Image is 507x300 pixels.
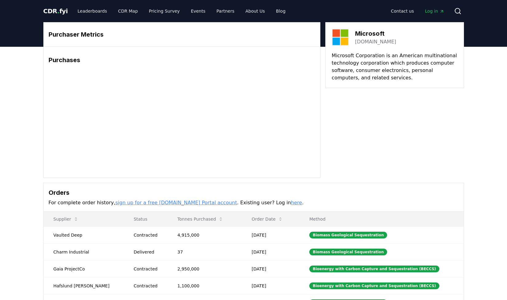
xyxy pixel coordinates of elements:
div: Contracted [134,283,163,289]
p: For complete order history, . Existing user? Log in . [49,199,459,206]
h3: Orders [49,188,459,197]
td: Vaulted Deep [44,226,124,243]
td: Charm Industrial [44,243,124,260]
button: Tonnes Purchased [172,213,228,225]
a: Partners [212,6,239,17]
h3: Purchases [49,55,315,65]
p: Method [304,216,458,222]
img: Microsoft-logo [332,29,349,46]
div: Bioenergy with Carbon Capture and Sequestration (BECCS) [309,266,439,272]
a: Log in [420,6,449,17]
nav: Main [73,6,290,17]
a: Pricing Survey [144,6,184,17]
p: Status [129,216,163,222]
div: Biomass Geological Sequestration [309,232,387,238]
td: [DATE] [242,277,300,294]
nav: Main [386,6,449,17]
h3: Purchaser Metrics [49,30,315,39]
td: [DATE] [242,243,300,260]
a: Blog [271,6,291,17]
button: Order Date [247,213,288,225]
a: sign up for a free [DOMAIN_NAME] Portal account [115,200,237,206]
td: 4,915,000 [168,226,242,243]
a: Events [186,6,210,17]
div: Bioenergy with Carbon Capture and Sequestration (BECCS) [309,282,439,289]
td: 1,100,000 [168,277,242,294]
td: 37 [168,243,242,260]
span: Log in [425,8,444,14]
td: [DATE] [242,226,300,243]
p: Microsoft Corporation is an American multinational technology corporation which produces computer... [332,52,457,82]
div: Contracted [134,266,163,272]
div: Contracted [134,232,163,238]
a: here [291,200,302,206]
a: Leaderboards [73,6,112,17]
td: Hafslund [PERSON_NAME] [44,277,124,294]
span: CDR fyi [43,7,68,15]
td: Gaia ProjectCo [44,260,124,277]
a: Contact us [386,6,419,17]
button: Supplier [49,213,84,225]
a: CDR Map [113,6,143,17]
a: CDR.fyi [43,7,68,15]
td: 2,950,000 [168,260,242,277]
div: Delivered [134,249,163,255]
td: [DATE] [242,260,300,277]
h3: Microsoft [355,29,396,38]
a: About Us [240,6,270,17]
a: [DOMAIN_NAME] [355,38,396,46]
div: Biomass Geological Sequestration [309,249,387,255]
span: . [57,7,59,15]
